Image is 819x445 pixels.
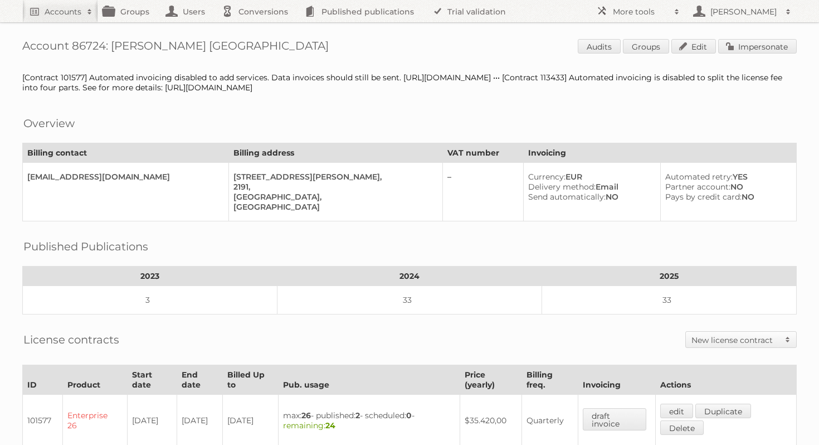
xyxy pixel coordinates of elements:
div: NO [665,182,787,192]
a: Groups [623,39,669,54]
a: New license contract [686,332,796,347]
strong: 24 [325,420,335,431]
h2: Accounts [45,6,81,17]
h2: Published Publications [23,238,148,255]
span: Send automatically: [528,192,606,202]
th: Billing address [229,143,442,163]
div: [Contract 101577] Automated invoicing disabled to add services. Data invoices should still be sen... [22,72,797,93]
th: VAT number [442,143,523,163]
a: Duplicate [695,404,751,418]
th: Invoicing [578,365,656,395]
a: Impersonate [718,39,797,54]
td: 33 [277,286,542,315]
th: Price (yearly) [460,365,522,395]
a: edit [660,404,693,418]
th: 2025 [542,267,796,286]
div: Email [528,182,651,192]
strong: 26 [301,410,311,420]
td: 33 [542,286,796,315]
h2: More tools [613,6,669,17]
th: Invoicing [523,143,796,163]
h2: License contracts [23,331,119,348]
th: 2024 [277,267,542,286]
a: Audits [578,39,621,54]
th: Start date [127,365,177,395]
div: NO [528,192,651,202]
th: Billing freq. [521,365,578,395]
th: 2023 [23,267,277,286]
h2: New license contract [691,335,779,346]
a: Delete [660,420,704,435]
th: Billing contact [23,143,229,163]
div: EUR [528,172,651,182]
div: 2191, [233,182,433,192]
td: – [442,163,523,221]
div: [STREET_ADDRESS][PERSON_NAME], [233,172,433,182]
span: Automated retry: [665,172,733,182]
div: [GEOGRAPHIC_DATA], [233,192,433,202]
strong: 0 [406,410,412,420]
th: Pub. usage [278,365,460,395]
div: NO [665,192,787,202]
div: [GEOGRAPHIC_DATA] [233,202,433,212]
div: [EMAIL_ADDRESS][DOMAIN_NAME] [27,172,220,182]
h2: Overview [23,115,75,132]
span: Pays by credit card: [665,192,742,202]
td: 3 [23,286,277,315]
th: Billed Up to [223,365,278,395]
th: Product [63,365,128,395]
span: remaining: [283,420,335,431]
a: draft invoice [583,408,647,431]
th: ID [23,365,63,395]
div: YES [665,172,787,182]
span: Partner account: [665,182,730,192]
a: Edit [671,39,716,54]
span: Delivery method: [528,182,596,192]
th: Actions [656,365,797,395]
span: Currency: [528,172,565,182]
strong: 2 [355,410,360,420]
h1: Account 86724: [PERSON_NAME] [GEOGRAPHIC_DATA] [22,39,797,56]
h2: [PERSON_NAME] [708,6,780,17]
span: Toggle [779,332,796,347]
th: End date [177,365,223,395]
